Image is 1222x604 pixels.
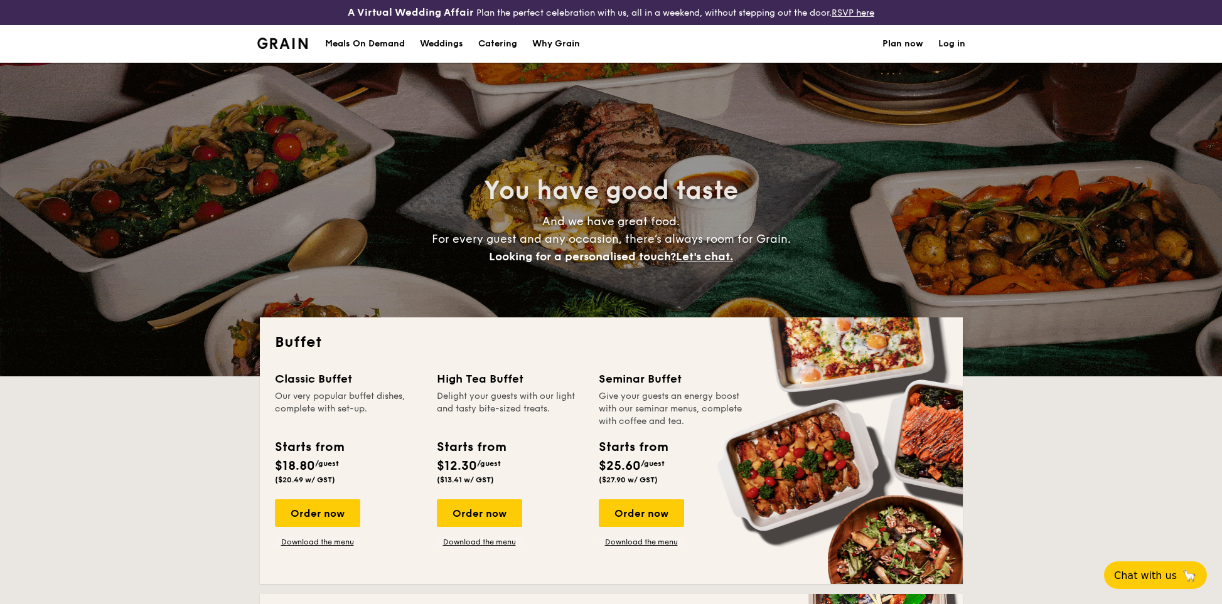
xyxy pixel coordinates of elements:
a: Why Grain [525,25,587,63]
span: $18.80 [275,458,315,474]
span: $12.30 [437,458,477,474]
span: /guest [477,459,501,468]
span: $25.60 [599,458,641,474]
div: Delight your guests with our light and tasty bite-sized treats. [437,390,584,428]
div: Order now [437,499,522,527]
span: ($20.49 w/ GST) [275,475,335,484]
span: ($27.90 w/ GST) [599,475,658,484]
h2: Buffet [275,332,948,352]
div: Classic Buffet [275,370,422,388]
div: Starts from [275,438,343,457]
a: Download the menu [599,537,684,547]
div: Starts from [437,438,505,457]
span: Chat with us [1114,570,1177,581]
a: Log in [938,25,965,63]
span: /guest [315,459,339,468]
a: Download the menu [275,537,360,547]
span: ($13.41 w/ GST) [437,475,494,484]
div: Starts from [599,438,667,457]
div: High Tea Buffet [437,370,584,388]
span: Let's chat. [676,250,733,263]
a: RSVP here [832,8,874,18]
div: Meals On Demand [325,25,405,63]
div: Seminar Buffet [599,370,746,388]
span: 🦙 [1182,568,1197,583]
button: Chat with us🦙 [1104,561,1207,589]
a: Weddings [412,25,471,63]
a: Plan now [882,25,923,63]
div: Weddings [420,25,463,63]
img: Grain [257,38,308,49]
a: Catering [471,25,525,63]
a: Logotype [257,38,308,49]
div: Why Grain [532,25,580,63]
div: Plan the perfect celebration with us, all in a weekend, without stepping out the door. [250,5,973,20]
span: /guest [641,459,665,468]
div: Order now [599,499,684,527]
h1: Catering [478,25,517,63]
a: Download the menu [437,537,522,547]
div: Order now [275,499,360,527]
a: Meals On Demand [318,25,412,63]
div: Our very popular buffet dishes, complete with set-up. [275,390,422,428]
div: Give your guests an energy boost with our seminar menus, complete with coffee and tea. [599,390,746,428]
h4: A Virtual Wedding Affair [348,5,474,20]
